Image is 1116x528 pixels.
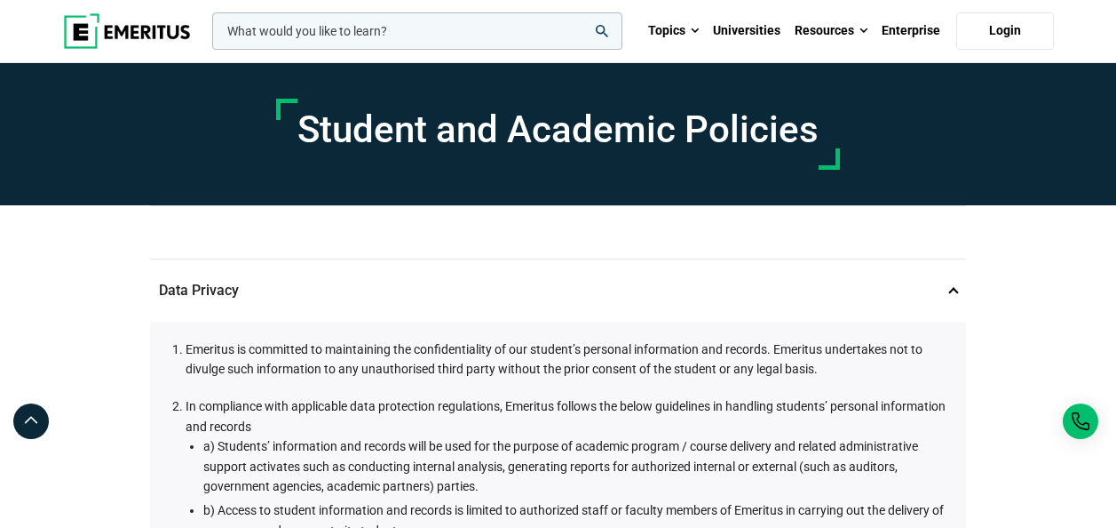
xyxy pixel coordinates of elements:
p: Data Privacy [150,260,966,322]
a: Login [956,12,1054,50]
li: Emeritus is committed to maintaining the confidentiality of our student’s personal information an... [186,340,948,380]
input: woocommerce-product-search-field-0 [212,12,622,50]
li: a) Students’ information and records will be used for the purpose of academic program / course de... [203,436,948,496]
h1: Student and Academic Policies [297,108,819,152]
